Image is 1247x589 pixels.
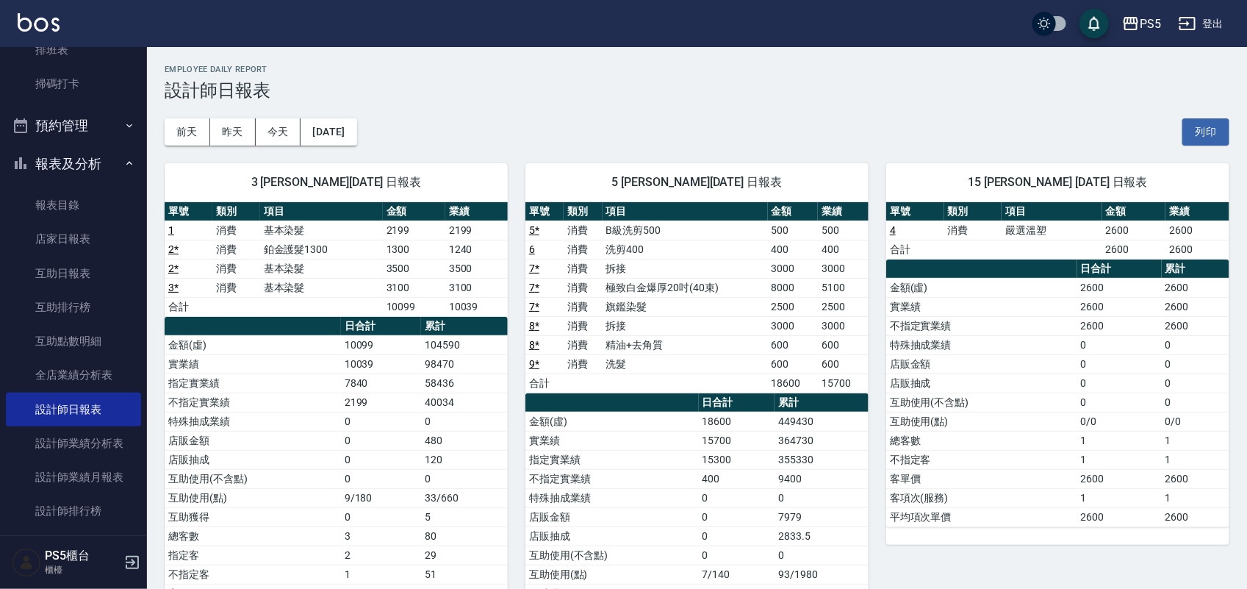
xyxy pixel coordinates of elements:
td: 400 [768,240,819,259]
td: 600 [818,354,869,374]
button: PS5 [1116,9,1167,39]
th: 單號 [165,202,212,221]
td: 基本染髮 [260,259,383,278]
td: 8000 [768,278,819,297]
p: 櫃檯 [45,563,120,576]
td: 拆接 [603,259,768,278]
td: 0 [1162,335,1229,354]
a: 互助點數明細 [6,324,141,358]
td: 0 [1162,374,1229,393]
td: 120 [421,450,508,469]
td: 特殊抽成業績 [165,412,341,431]
td: 金額(虛) [886,278,1077,297]
td: 洗剪400 [603,240,768,259]
td: 2500 [818,297,869,316]
td: 1 [1077,488,1162,507]
table: a dense table [165,202,508,317]
td: 1 [1077,450,1162,469]
td: 33/660 [421,488,508,507]
td: 平均項次單價 [886,507,1077,526]
td: 店販金額 [165,431,341,450]
td: 精油+去角質 [603,335,768,354]
td: 9400 [775,469,869,488]
td: 客單價 [886,469,1077,488]
td: 2199 [383,221,445,240]
td: 480 [421,431,508,450]
th: 累計 [421,317,508,336]
td: 93/1980 [775,565,869,584]
td: 1240 [445,240,508,259]
th: 項目 [1002,202,1102,221]
td: 400 [699,469,775,488]
th: 日合計 [699,393,775,413]
td: 2199 [445,221,508,240]
td: 0 [421,412,508,431]
td: 旗鑑染髮 [603,297,768,316]
td: 合計 [886,240,944,259]
td: 51 [421,565,508,584]
td: 拆接 [603,316,768,335]
td: 0 [699,507,775,526]
th: 金額 [383,202,445,221]
a: 排班表 [6,33,141,67]
th: 類別 [564,202,602,221]
td: 店販金額 [525,507,699,526]
td: 10039 [445,297,508,316]
img: Person [12,548,41,577]
a: 6 [529,243,535,255]
td: 不指定客 [886,450,1077,469]
button: 前天 [165,118,210,146]
td: 0 [341,412,422,431]
td: 2600 [1162,469,1229,488]
a: 報表目錄 [6,188,141,222]
td: 實業績 [525,431,699,450]
td: 3100 [445,278,508,297]
td: 消費 [564,354,602,374]
td: 店販抽成 [165,450,341,469]
td: 互助使用(不含點) [886,393,1077,412]
td: 2600 [1102,221,1166,240]
td: 1 [1077,431,1162,450]
td: 10099 [341,335,422,354]
a: 設計師業績月報表 [6,460,141,494]
td: 不指定實業績 [525,469,699,488]
table: a dense table [886,260,1229,527]
td: 18600 [699,412,775,431]
a: 4 [890,224,896,236]
td: 0 [699,488,775,507]
td: 2600 [1162,316,1229,335]
td: 3100 [383,278,445,297]
td: 0 [1162,354,1229,374]
td: 互助使用(點) [165,488,341,507]
button: 列印 [1182,118,1229,146]
h5: PS5櫃台 [45,549,120,563]
td: 10099 [383,297,445,316]
td: 3500 [383,259,445,278]
th: 單號 [886,202,944,221]
button: 昨天 [210,118,256,146]
td: 0 [1162,393,1229,412]
td: B級洗剪500 [603,221,768,240]
td: 0 [1077,354,1162,374]
td: 0 [775,488,869,507]
td: 消費 [564,240,602,259]
td: 不指定實業績 [165,393,341,412]
td: 0 [1077,393,1162,412]
td: 2600 [1077,469,1162,488]
a: 互助排行榜 [6,290,141,324]
a: 互助日報表 [6,257,141,290]
td: 消費 [212,278,260,297]
td: 消費 [564,259,602,278]
td: 3500 [445,259,508,278]
td: 3000 [768,316,819,335]
td: 1 [1162,431,1229,450]
table: a dense table [886,202,1229,260]
th: 項目 [603,202,768,221]
td: 消費 [564,278,602,297]
td: 消費 [212,221,260,240]
a: 設計師業績分析表 [6,426,141,460]
td: 不指定客 [165,565,341,584]
td: 500 [768,221,819,240]
td: 2500 [768,297,819,316]
td: 15700 [699,431,775,450]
